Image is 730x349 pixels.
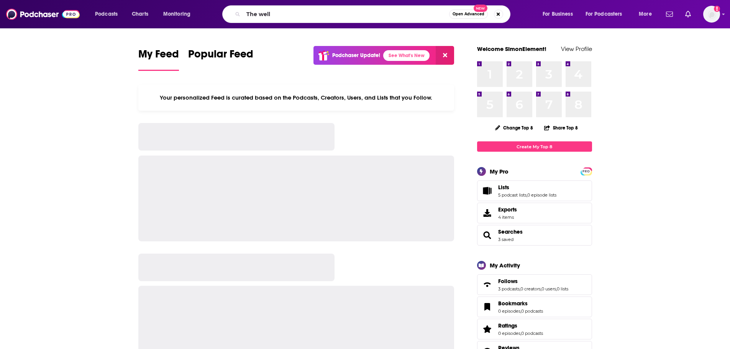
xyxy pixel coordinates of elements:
a: Lists [498,184,556,191]
span: Exports [498,206,517,213]
span: Bookmarks [477,297,592,317]
span: , [520,331,521,336]
span: For Podcasters [586,9,622,20]
a: Ratings [498,322,543,329]
span: Monitoring [163,9,190,20]
span: Logged in as SimonElement [703,6,720,23]
input: Search podcasts, credits, & more... [243,8,449,20]
img: Podchaser - Follow, Share and Rate Podcasts [6,7,80,21]
a: 5 podcast lists [498,192,527,198]
a: 0 podcasts [521,331,543,336]
span: , [527,192,527,198]
a: Welcome SimonElement! [477,45,546,52]
button: open menu [537,8,582,20]
a: Bookmarks [498,300,543,307]
button: open menu [90,8,128,20]
button: Open AdvancedNew [449,10,488,19]
p: Podchaser Update! [332,52,380,59]
span: , [556,286,557,292]
a: Charts [127,8,153,20]
svg: Add a profile image [714,6,720,12]
a: Show notifications dropdown [663,8,676,21]
span: Ratings [477,319,592,339]
a: 0 episode lists [527,192,556,198]
button: open menu [633,8,661,20]
span: For Business [543,9,573,20]
a: Create My Top 8 [477,141,592,152]
span: Exports [480,208,495,218]
a: Lists [480,185,495,196]
span: 4 items [498,215,517,220]
a: 3 saved [498,237,513,242]
span: , [520,308,521,314]
span: Charts [132,9,148,20]
a: 0 podcasts [521,308,543,314]
a: 3 podcasts [498,286,520,292]
a: Searches [498,228,523,235]
button: Show profile menu [703,6,720,23]
div: Search podcasts, credits, & more... [230,5,518,23]
div: Your personalized Feed is curated based on the Podcasts, Creators, Users, and Lists that you Follow. [138,85,454,111]
span: PRO [582,169,591,174]
a: 0 episodes [498,331,520,336]
a: Follows [498,278,568,285]
button: Share Top 8 [544,120,578,135]
a: See What's New [383,50,430,61]
button: open menu [158,8,200,20]
div: My Pro [490,168,509,175]
a: My Feed [138,48,179,71]
img: User Profile [703,6,720,23]
div: My Activity [490,262,520,269]
span: Podcasts [95,9,118,20]
span: Follows [498,278,518,285]
span: Ratings [498,322,517,329]
span: Searches [477,225,592,246]
span: Follows [477,274,592,295]
a: Ratings [480,324,495,334]
button: open menu [581,8,633,20]
a: 0 users [541,286,556,292]
span: New [474,5,487,12]
span: My Feed [138,48,179,65]
span: Popular Feed [188,48,253,65]
a: Exports [477,203,592,223]
a: Show notifications dropdown [682,8,694,21]
a: Follows [480,279,495,290]
a: 0 creators [520,286,541,292]
a: Bookmarks [480,301,495,312]
span: Lists [498,184,509,191]
span: More [639,9,652,20]
span: Open Advanced [453,12,484,16]
span: Bookmarks [498,300,528,307]
a: 0 episodes [498,308,520,314]
a: 0 lists [557,286,568,292]
span: Lists [477,180,592,201]
button: Change Top 8 [490,123,538,133]
a: Searches [480,230,495,241]
a: PRO [582,168,591,174]
a: View Profile [561,45,592,52]
a: Popular Feed [188,48,253,71]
